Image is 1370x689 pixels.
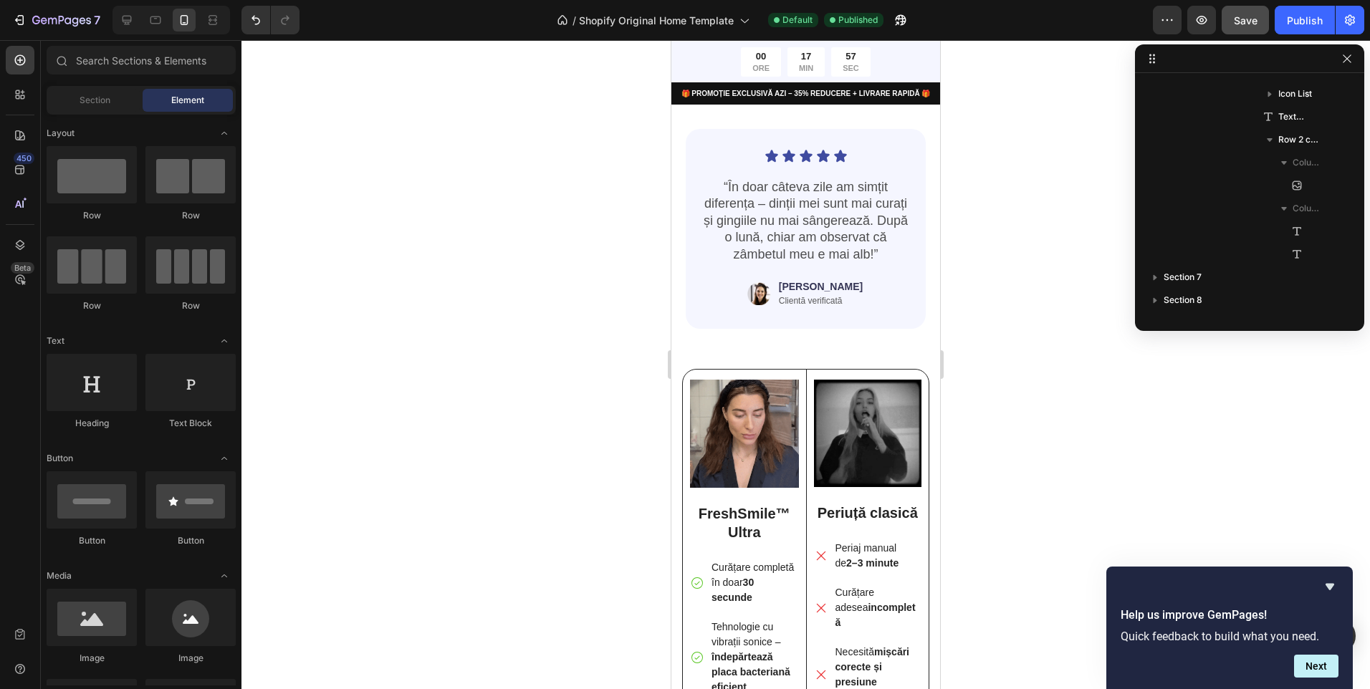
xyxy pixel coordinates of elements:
[6,6,107,34] button: 7
[579,13,734,28] span: Shopify Original Home Template
[1321,578,1338,595] button: Hide survey
[145,534,236,547] div: Button
[171,94,204,107] span: Element
[14,153,34,164] div: 450
[241,6,300,34] div: Undo/Redo
[213,447,236,470] span: Toggle open
[1294,655,1338,678] button: Next question
[1222,6,1269,34] button: Save
[144,463,249,482] p: Periuță clasică
[47,452,73,465] span: Button
[1234,14,1258,26] span: Save
[145,299,236,312] div: Row
[1121,630,1338,643] p: Quick feedback to build what you need.
[782,14,813,26] span: Default
[1293,201,1321,216] span: Column 2
[175,517,227,529] strong: 2–3 minute
[213,122,236,145] span: Toggle open
[1275,6,1335,34] button: Publish
[145,209,236,222] div: Row
[213,329,236,352] span: Toggle open
[47,417,137,430] div: Heading
[1278,87,1312,101] span: Icon List
[164,501,249,531] p: Periaj manual de
[40,611,119,652] strong: îndepărtează placa bacteriană eficient
[573,13,576,28] span: /
[47,127,75,140] span: Layout
[47,652,137,665] div: Image
[1293,155,1321,170] span: Column 1
[213,564,236,587] span: Toggle open
[40,579,125,655] p: Tehnologie cu vibrații sonice –
[164,545,249,590] p: Curățare adesea
[164,562,244,588] strong: incompletă
[671,40,940,689] iframe: Design area
[80,94,110,107] span: Section
[1121,578,1338,678] div: Help us improve GemPages!
[47,299,137,312] div: Row
[47,334,64,347] span: Text
[1164,270,1202,284] span: Section 7
[47,209,137,222] div: Row
[47,46,236,74] input: Search Sections & Elements
[838,14,878,26] span: Published
[1164,293,1202,307] span: Section 8
[164,604,249,665] p: Necesită
[145,652,236,665] div: Image
[47,534,137,547] div: Button
[143,339,251,448] img: gempages_585467240539751229-6c0e811e-4f25-432e-b989-3659fa1d84af.gif
[94,11,100,29] p: 7
[47,569,72,582] span: Media
[145,417,236,430] div: Text Block
[11,262,34,274] div: Beta
[1287,13,1323,28] div: Publish
[1278,110,1304,124] span: Text Block
[1121,607,1338,624] h2: Help us improve GemPages!
[1278,132,1321,147] span: Row 2 cols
